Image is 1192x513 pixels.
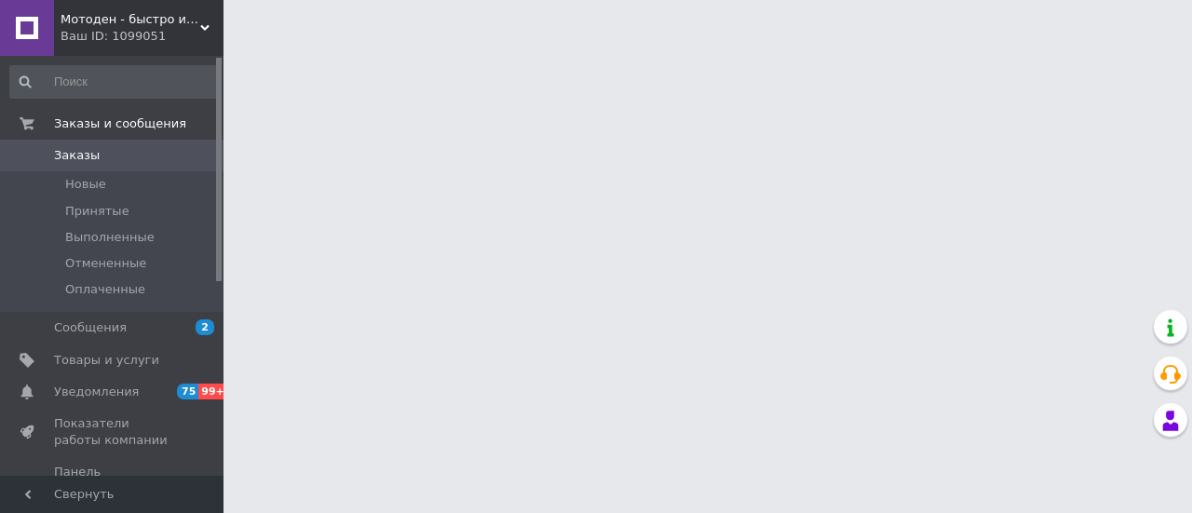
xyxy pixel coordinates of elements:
[61,11,200,28] span: Мотоден - быстро и надёжно
[65,229,155,246] span: Выполненные
[196,319,214,335] span: 2
[54,384,139,400] span: Уведомления
[65,203,129,220] span: Принятые
[177,384,198,399] span: 75
[54,415,172,449] span: Показатели работы компании
[198,384,229,399] span: 99+
[9,65,220,99] input: Поиск
[54,115,186,132] span: Заказы и сообщения
[65,281,145,298] span: Оплаченные
[61,28,223,45] div: Ваш ID: 1099051
[54,319,127,336] span: Сообщения
[54,147,100,164] span: Заказы
[65,176,106,193] span: Новые
[54,464,172,497] span: Панель управления
[65,255,146,272] span: Отмененные
[54,352,159,369] span: Товары и услуги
